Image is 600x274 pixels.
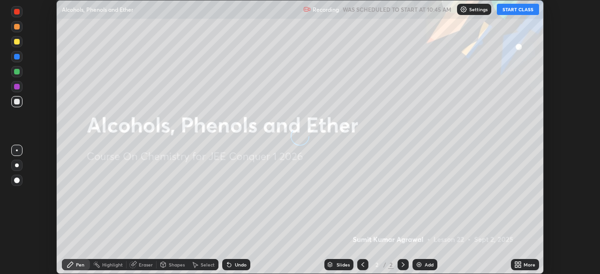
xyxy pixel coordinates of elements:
p: Settings [469,7,487,12]
img: add-slide-button [415,261,423,268]
div: / [383,262,386,267]
div: 2 [372,262,382,267]
div: Slides [337,262,350,267]
div: 2 [388,260,394,269]
div: Select [201,262,215,267]
img: class-settings-icons [460,6,467,13]
p: Alcohols, Phenols and Ether [62,6,133,13]
div: Eraser [139,262,153,267]
button: START CLASS [497,4,539,15]
img: recording.375f2c34.svg [303,6,311,13]
div: Pen [76,262,84,267]
div: More [524,262,535,267]
p: Recording [313,6,339,13]
div: Undo [235,262,247,267]
div: Add [425,262,434,267]
div: Highlight [102,262,123,267]
h5: WAS SCHEDULED TO START AT 10:45 AM [343,5,451,14]
div: Shapes [169,262,185,267]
